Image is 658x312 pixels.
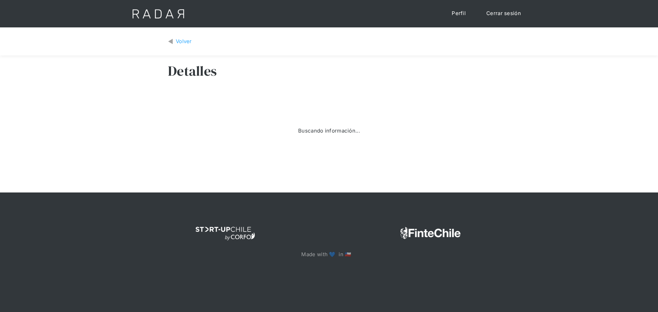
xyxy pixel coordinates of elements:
[479,7,528,20] a: Cerrar sesión
[298,127,360,135] div: Buscando información...
[168,38,192,46] a: Volver
[176,38,192,46] div: Volver
[445,7,473,20] a: Perfil
[301,251,356,259] p: Made with 💙 in 🇨🇱
[168,62,217,79] h3: Detalles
